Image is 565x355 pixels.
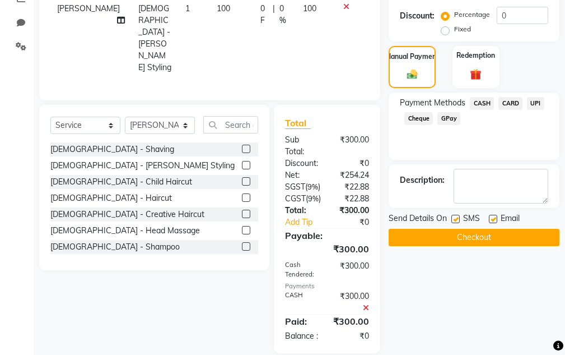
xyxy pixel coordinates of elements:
[335,216,377,228] div: ₹0
[50,209,204,220] div: [DEMOGRAPHIC_DATA] - Creative Haircut
[303,3,316,13] span: 100
[277,158,327,169] div: Discount:
[327,330,377,342] div: ₹0
[185,3,190,13] span: 1
[404,68,421,80] img: _cash.svg
[327,291,377,314] div: ₹300.00
[501,213,520,227] span: Email
[327,158,377,169] div: ₹0
[50,225,200,237] div: [DEMOGRAPHIC_DATA] - Head Massage
[277,134,327,158] div: Sub Total:
[285,193,306,204] span: CGST
[277,229,377,242] div: Payable:
[404,112,433,125] span: Cheque
[277,181,329,193] div: ( )
[217,3,230,13] span: 100
[327,260,377,279] div: ₹300.00
[454,24,471,34] label: Fixed
[277,193,329,205] div: ( )
[285,182,305,192] span: SGST
[308,194,319,203] span: 9%
[498,97,522,110] span: CARD
[277,205,327,216] div: Total:
[277,330,327,342] div: Balance :
[57,3,120,13] span: [PERSON_NAME]
[400,10,435,22] div: Discount:
[277,216,335,228] a: Add Tip
[527,97,544,110] span: UPI
[50,192,172,204] div: [DEMOGRAPHIC_DATA] - Haircut
[389,213,447,227] span: Send Details On
[285,117,311,129] span: Total
[389,229,559,246] button: Checkout
[50,144,174,155] div: [DEMOGRAPHIC_DATA] - Shaving
[277,242,377,256] div: ₹300.00
[454,10,490,20] label: Percentage
[327,205,377,216] div: ₹300.00
[327,134,377,158] div: ₹300.00
[50,160,235,172] div: [DEMOGRAPHIC_DATA] - [PERSON_NAME] Styling
[327,169,377,181] div: ₹254.24
[307,182,318,191] span: 9%
[260,3,269,26] span: 0 F
[203,116,258,133] input: Search or Scan
[279,3,289,26] span: 0 %
[437,112,460,125] span: GPay
[50,176,192,188] div: [DEMOGRAPHIC_DATA] - Child Haircut
[463,213,480,227] span: SMS
[470,97,494,110] span: CASH
[385,52,439,62] label: Manual Payment
[329,193,377,205] div: ₹22.88
[277,169,327,181] div: Net:
[400,174,445,186] div: Description:
[277,260,327,279] div: Cash Tendered:
[329,181,377,193] div: ₹22.88
[138,3,171,72] span: [DEMOGRAPHIC_DATA] - [PERSON_NAME] Styling
[325,315,377,328] div: ₹300.00
[456,50,495,61] label: Redemption
[277,315,325,328] div: Paid:
[285,282,369,291] div: Payments
[466,67,485,81] img: _gift.svg
[50,241,180,253] div: [DEMOGRAPHIC_DATA] - Shampoo
[277,291,327,314] div: CASH
[400,97,465,109] span: Payment Methods
[273,3,275,26] span: |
